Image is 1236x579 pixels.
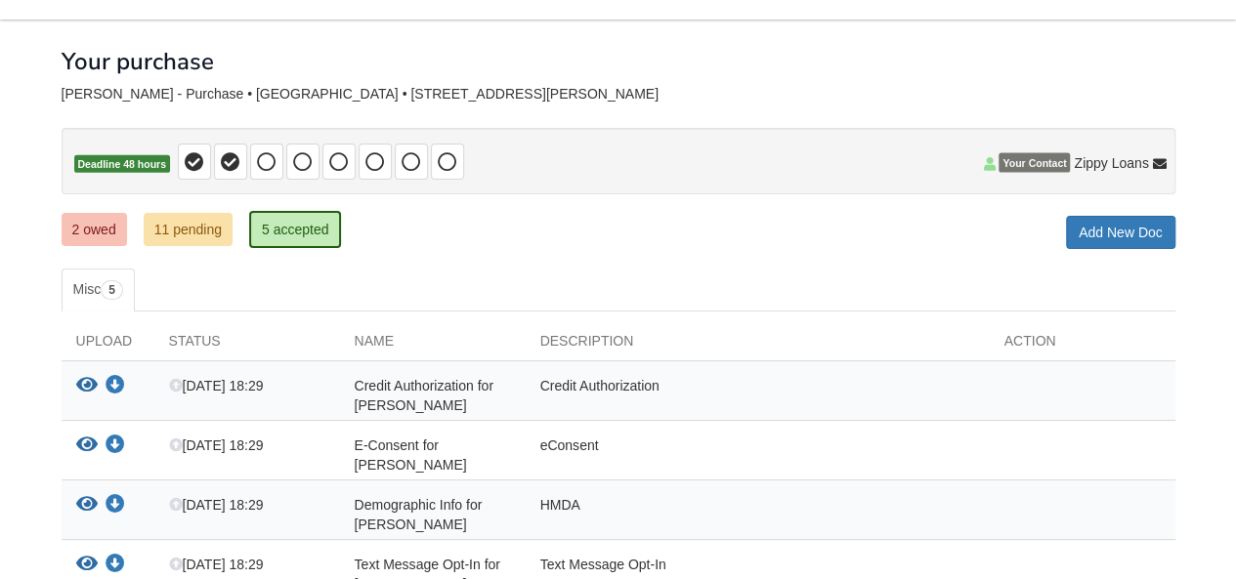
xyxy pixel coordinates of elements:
[74,155,170,174] span: Deadline 48 hours
[249,211,342,248] a: 5 accepted
[340,331,526,360] div: Name
[62,213,127,246] a: 2 owed
[169,437,264,453] span: [DATE] 18:29
[990,331,1175,360] div: Action
[76,495,98,516] button: View Demographic Info for ashley boley
[101,280,123,300] span: 5
[106,498,125,514] a: Download Demographic Info for ashley boley
[355,378,493,413] span: Credit Authorization for [PERSON_NAME]
[1066,216,1175,249] a: Add New Doc
[62,86,1175,103] div: [PERSON_NAME] - Purchase • [GEOGRAPHIC_DATA] • [STREET_ADDRESS][PERSON_NAME]
[62,331,154,360] div: Upload
[76,555,98,575] button: View Text Message Opt-In for ashley boley
[76,435,98,456] button: View E-Consent for ashley boley
[169,557,264,572] span: [DATE] 18:29
[1074,153,1148,173] span: Zippy Loans
[355,497,483,532] span: Demographic Info for [PERSON_NAME]
[62,269,135,311] a: Misc
[355,437,467,473] span: E-Consent for [PERSON_NAME]
[144,213,233,246] a: 11 pending
[526,495,990,534] div: HMDA
[62,49,214,74] h1: Your purchase
[999,153,1070,173] span: Your Contact
[526,435,990,475] div: eConsent
[154,331,340,360] div: Status
[106,558,125,573] a: Download Text Message Opt-In for ashley boley
[106,438,125,454] a: Download E-Consent for ashley boley
[169,497,264,513] span: [DATE] 18:29
[526,376,990,415] div: Credit Authorization
[76,376,98,396] button: View Credit Authorization for ashley boley
[169,378,264,393] span: [DATE] 18:29
[526,331,990,360] div: Description
[106,379,125,394] a: Download Credit Authorization for ashley boley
